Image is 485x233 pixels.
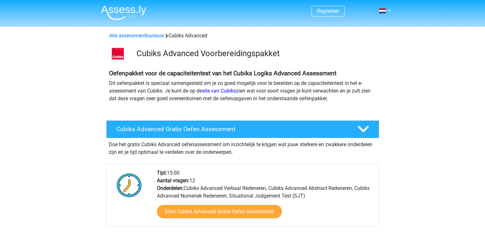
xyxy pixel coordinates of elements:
[104,120,382,138] a: Cubiks Advanced Gratis Oefen Assessment
[109,33,164,39] a: Alle assessmentbureaus
[157,185,184,191] b: Onderdelen:
[107,32,379,40] div: Cubiks Advanced
[202,88,236,94] a: site van Cubiks
[109,70,336,77] b: Oefenpakket voor de capaciteitentest van het Cubiks Logiks Advanced Assessment
[136,49,374,58] h3: Cubiks Advanced Voorbereidingspakket
[157,177,189,184] b: Aantal vragen:
[107,47,129,62] img: logo-cubiks-300x193.png
[317,8,339,14] a: Registreer
[157,205,282,218] a: Start Cubiks Advanced Gratis Oefen Assessment
[106,138,379,156] div: Doe het gratis Cubiks Advanced oefenassessment om inzichtelijk te krijgen wat jouw sterkere en zw...
[101,5,146,20] img: Assessly
[152,169,378,226] div: 15:00 12 Cubiks Advanced Verbaal Redeneren, Cubiks Advanced Abstract Redeneren, Cubiks Advanced N...
[116,125,347,133] h4: Cubiks Advanced Gratis Oefen Assessment
[109,79,376,102] p: Dit oefenpakket is speciaal samengesteld om je zo goed mogelijk voor te bereiden op de capaciteit...
[113,169,145,201] img: Klok
[157,170,167,176] b: Tijd:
